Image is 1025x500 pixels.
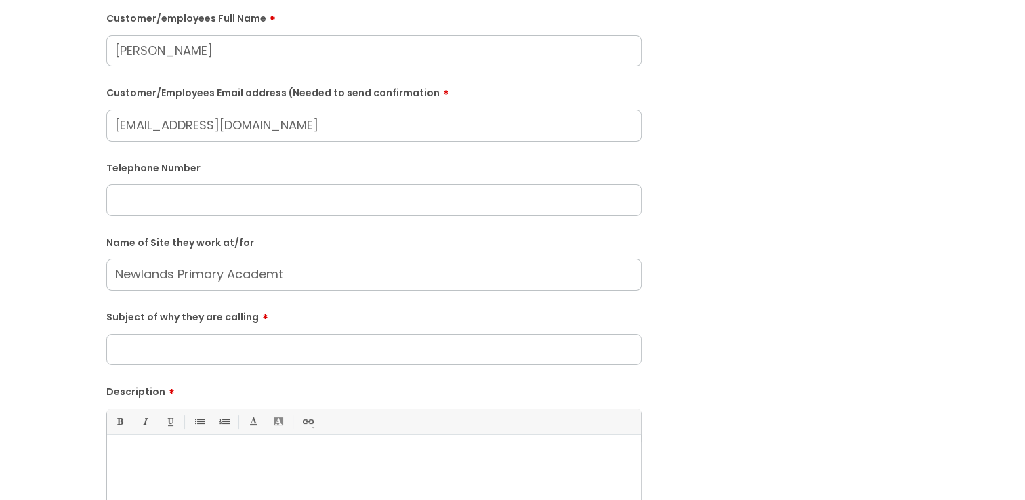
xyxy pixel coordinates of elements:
label: Telephone Number [106,160,642,174]
label: Customer/Employees Email address (Needed to send confirmation [106,83,642,99]
a: Italic (Ctrl-I) [136,413,153,430]
a: Underline(Ctrl-U) [161,413,178,430]
label: Name of Site they work at/for [106,234,642,249]
label: Subject of why they are calling [106,307,642,323]
a: Back Color [270,413,287,430]
a: • Unordered List (Ctrl-Shift-7) [190,413,207,430]
a: Font Color [245,413,262,430]
label: Customer/employees Full Name [106,8,642,24]
a: 1. Ordered List (Ctrl-Shift-8) [215,413,232,430]
label: Description [106,381,642,398]
a: Bold (Ctrl-B) [111,413,128,430]
input: Email [106,110,642,141]
a: Link [299,413,316,430]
